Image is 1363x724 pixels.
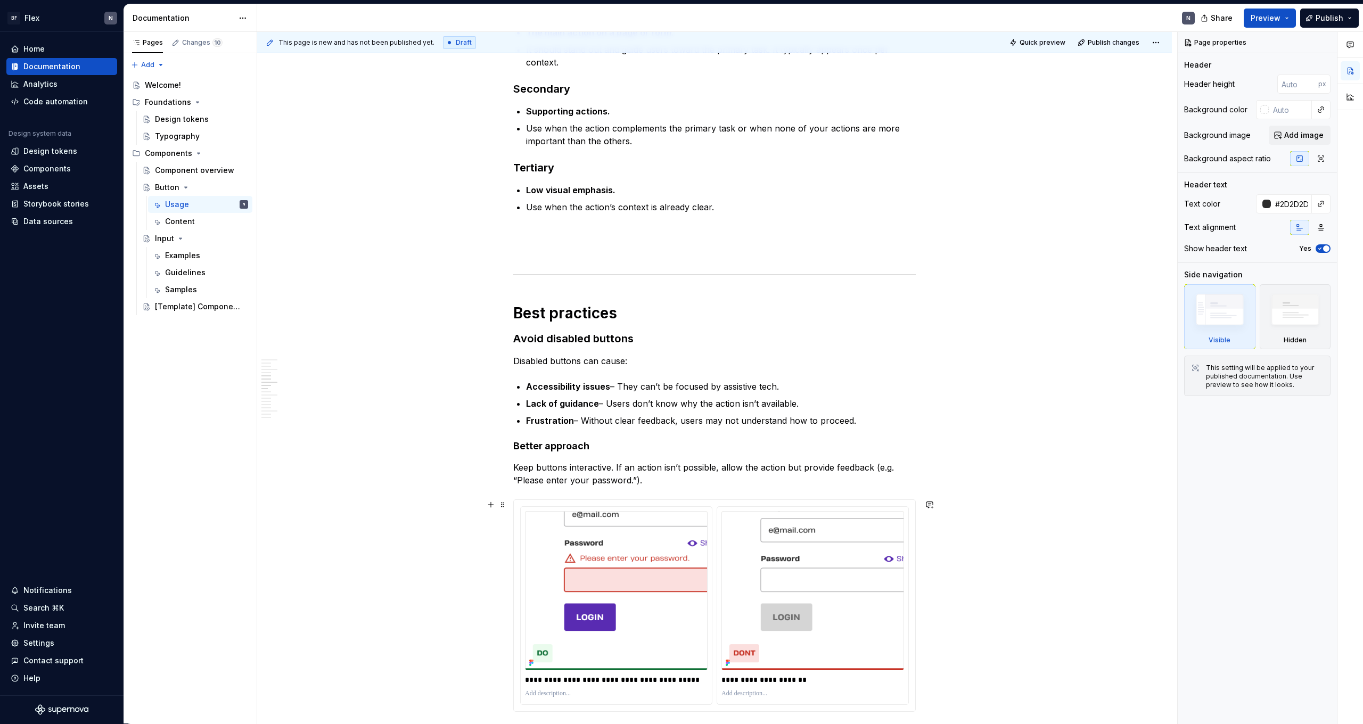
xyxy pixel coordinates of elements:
[6,160,117,177] a: Components
[35,704,88,715] svg: Supernova Logo
[155,182,179,193] div: Button
[212,38,223,47] span: 10
[148,196,252,213] a: UsageN
[1074,35,1144,50] button: Publish changes
[9,129,71,138] div: Design system data
[1260,284,1331,349] div: Hidden
[526,106,610,117] strong: Supporting actions.
[155,131,200,142] div: Typography
[23,199,89,209] div: Storybook stories
[132,38,163,47] div: Pages
[7,12,20,24] div: BF
[1318,80,1326,88] p: px
[526,43,916,69] p: It should stand out and guide users toward the primary task. It typically appears once per context.
[155,301,243,312] div: [Template] Component name
[23,163,71,174] div: Components
[148,264,252,281] a: Guidelines
[23,146,77,157] div: Design tokens
[513,440,589,451] strong: Better approach
[1184,60,1211,70] div: Header
[23,96,88,107] div: Code automation
[128,77,252,94] a: Welcome!
[6,670,117,687] button: Help
[1269,126,1331,145] button: Add image
[456,38,472,47] span: Draft
[1300,9,1359,28] button: Publish
[6,195,117,212] a: Storybook stories
[1184,243,1247,254] div: Show header text
[513,160,916,175] h3: Tertiary
[1299,244,1311,253] label: Yes
[6,213,117,230] a: Data sources
[6,652,117,669] button: Contact support
[1184,222,1236,233] div: Text alignment
[1271,194,1312,213] input: Auto
[138,162,252,179] a: Component overview
[165,250,200,261] div: Examples
[1284,336,1307,344] div: Hidden
[526,381,610,392] strong: Accessibility issues
[138,298,252,315] a: [Template] Component name
[23,79,58,89] div: Analytics
[513,304,617,322] strong: Best practices
[526,122,916,147] p: Use when the action complements the primary task or when none of your actions are more important ...
[6,617,117,634] a: Invite team
[1184,130,1251,141] div: Background image
[526,414,916,427] p: – Without clear feedback, users may not understand how to proceed.
[148,247,252,264] a: Examples
[526,415,574,426] strong: Frustration
[513,355,916,367] p: Disabled buttons can cause:
[6,582,117,599] button: Notifications
[1184,284,1255,349] div: Visible
[1211,13,1233,23] span: Share
[1195,9,1239,28] button: Share
[1269,100,1312,119] input: Auto
[23,620,65,631] div: Invite team
[1020,38,1065,47] span: Quick preview
[128,145,252,162] div: Components
[182,38,223,47] div: Changes
[1184,153,1271,164] div: Background aspect ratio
[165,267,206,278] div: Guidelines
[1184,269,1243,280] div: Side navigation
[109,14,113,22] div: N
[138,128,252,145] a: Typography
[133,13,233,23] div: Documentation
[6,40,117,57] a: Home
[1186,14,1190,22] div: N
[1244,9,1296,28] button: Preview
[278,38,434,47] span: This page is new and has not been published yet.
[23,673,40,684] div: Help
[148,213,252,230] a: Content
[138,111,252,128] a: Design tokens
[6,76,117,93] a: Analytics
[2,6,121,29] button: BFFlexN
[23,638,54,648] div: Settings
[6,635,117,652] a: Settings
[1209,336,1230,344] div: Visible
[1184,104,1247,115] div: Background color
[526,185,615,195] strong: Low visual emphasis.
[1277,75,1318,94] input: Auto
[23,655,84,666] div: Contact support
[128,57,168,72] button: Add
[155,165,234,176] div: Component overview
[526,201,916,213] p: Use when the action’s context is already clear.
[138,230,252,247] a: Input
[526,397,916,410] p: – Users don’t know why the action isn’t available.
[6,178,117,195] a: Assets
[6,599,117,616] button: Search ⌘K
[1206,364,1324,389] div: This setting will be applied to your published documentation. Use preview to see how it looks.
[23,603,64,613] div: Search ⌘K
[145,148,192,159] div: Components
[165,284,197,295] div: Samples
[526,380,916,393] p: – They can’t be focused by assistive tech.
[23,61,80,72] div: Documentation
[513,332,634,345] strong: Avoid disabled buttons
[526,398,599,409] strong: Lack of guidance
[1184,179,1227,190] div: Header text
[145,80,181,90] div: Welcome!
[23,181,48,192] div: Assets
[513,81,916,96] h3: Secondary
